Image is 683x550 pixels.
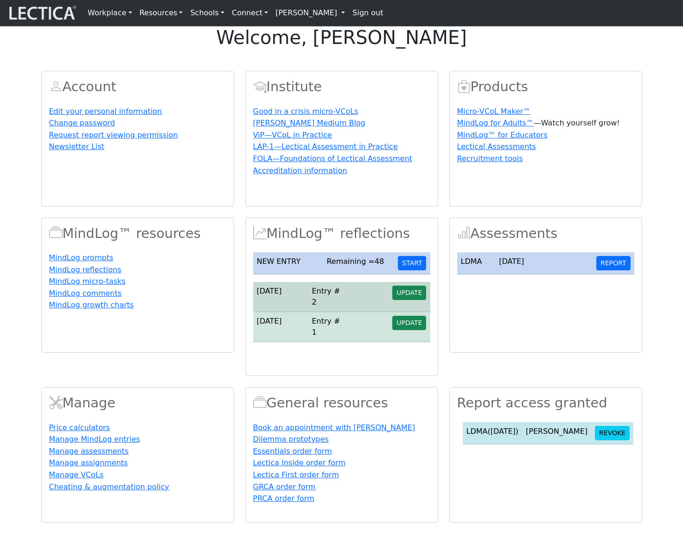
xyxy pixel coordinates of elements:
td: NEW ENTRY [253,252,323,275]
h2: MindLog™ resources [49,225,226,242]
span: 48 [375,257,384,266]
span: [DATE] [257,287,282,295]
button: UPDATE [392,316,426,330]
a: Lectica First order form [253,470,339,479]
a: Recruitment tools [457,154,523,163]
h2: Products [457,79,634,95]
span: Products [457,79,471,94]
span: Account [253,79,267,94]
a: Good in a crisis micro-VCoLs [253,107,358,116]
span: Account [49,79,63,94]
span: UPDATE [396,319,422,326]
a: MindLog for Adults™ [457,119,534,127]
a: Manage assessments [49,447,129,456]
h2: Manage [49,395,226,411]
span: [DATE] [499,257,524,266]
p: —Watch yourself grow! [457,118,634,129]
h2: Assessments [457,225,634,242]
a: [PERSON_NAME] Medium Blog [253,119,365,127]
a: Manage assignments [49,458,128,467]
span: MindLog™ resources [49,225,63,241]
a: MindLog reflections [49,265,121,274]
td: Remaining = [323,252,394,275]
a: Accreditation information [253,166,347,175]
div: [PERSON_NAME] [526,426,587,437]
a: FOLA—Foundations of Lectical Assessment [253,154,412,163]
button: REVOKE [595,426,630,440]
a: Dilemma prototypes [253,435,329,444]
td: Entry # 1 [308,312,350,342]
a: MindLog comments [49,289,122,298]
a: Change password [49,119,115,127]
a: PRCA order form [253,494,314,503]
span: Assessments [457,225,471,241]
td: LDMA [457,252,496,275]
a: Essentials order form [253,447,332,456]
a: Resources [136,4,187,22]
button: REPORT [596,256,630,270]
h2: General resources [253,395,430,411]
a: Sign out [349,4,387,22]
td: LDMA [463,422,523,444]
a: Manage VCoLs [49,470,104,479]
a: Book an appointment with [PERSON_NAME] [253,423,415,432]
span: UPDATE [396,289,422,296]
td: Entry # 2 [308,282,350,312]
a: Newsletter List [49,142,105,151]
a: MindLog™ for Educators [457,131,548,139]
a: GRCA order form [253,482,316,491]
a: Request report viewing permission [49,131,178,139]
h2: Account [49,79,226,95]
a: Workplace [84,4,136,22]
a: Cheating & augmentation policy [49,482,169,491]
h2: MindLog™ reflections [253,225,430,242]
button: UPDATE [392,286,426,300]
span: Resources [253,395,267,411]
a: [PERSON_NAME] [272,4,349,22]
a: Edit your personal information [49,107,162,116]
span: MindLog [253,225,267,241]
span: ([DATE]) [487,427,518,436]
h2: Report access granted [457,395,634,411]
button: START [398,256,426,270]
span: [DATE] [257,317,282,325]
h2: Institute [253,79,430,95]
a: Lectica Inside order form [253,458,345,467]
a: ViP—VCoL in Practice [253,131,332,139]
img: lecticalive [7,4,77,22]
a: MindLog prompts [49,253,114,262]
a: Manage MindLog entries [49,435,140,444]
a: MindLog growth charts [49,300,134,309]
a: Lectical Assessments [457,142,536,151]
a: Price calculators [49,423,110,432]
a: MindLog micro-tasks [49,277,126,286]
a: Micro-VCoL Maker™ [457,107,531,116]
a: Connect [228,4,272,22]
span: Manage [49,395,63,411]
a: LAP-1—Lectical Assessment in Practice [253,142,398,151]
a: Schools [186,4,228,22]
